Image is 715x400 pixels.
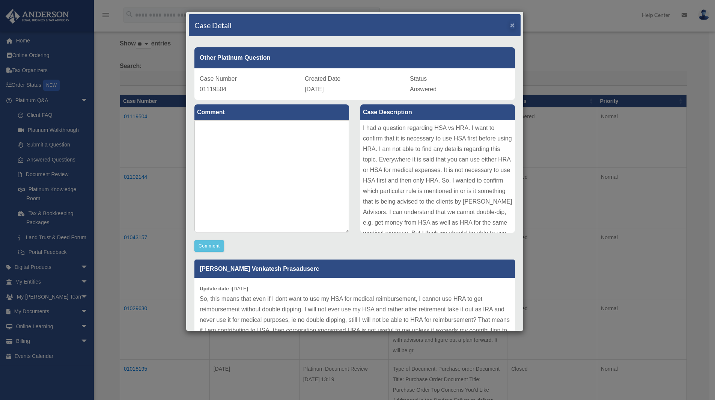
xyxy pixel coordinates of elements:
[200,286,248,291] small: [DATE]
[200,75,237,82] span: Case Number
[410,75,427,82] span: Status
[305,86,324,92] span: [DATE]
[194,260,515,278] p: [PERSON_NAME] Venkatesh Prasaduserc
[194,20,232,30] h4: Case Detail
[200,294,510,346] p: So, this means that even if I dont want to use my HSA for medical reimbursement, I cannot use HRA...
[360,104,515,120] label: Case Description
[194,240,224,252] button: Comment
[360,120,515,233] div: I had a question regarding HSA vs HRA. I want to confirm that it is necessary to use HSA first be...
[305,75,340,82] span: Created Date
[194,47,515,68] div: Other Platinum Question
[200,86,226,92] span: 01119504
[510,21,515,29] button: Close
[410,86,437,92] span: Answered
[200,286,232,291] b: Update date :
[510,21,515,29] span: ×
[194,104,349,120] label: Comment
